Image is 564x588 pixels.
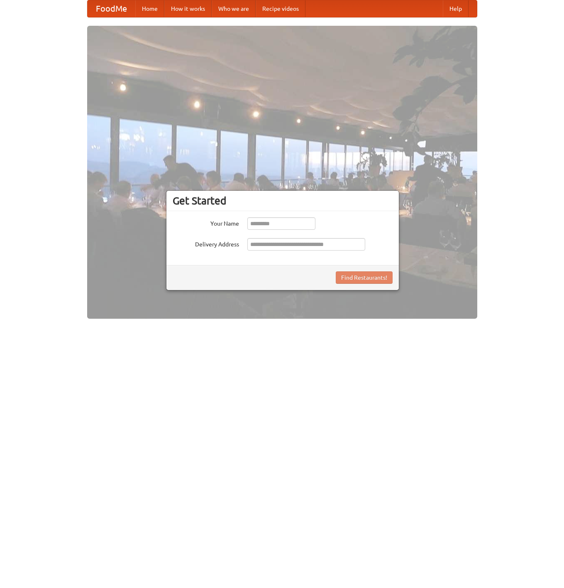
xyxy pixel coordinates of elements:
[173,217,239,228] label: Your Name
[212,0,256,17] a: Who we are
[88,0,135,17] a: FoodMe
[164,0,212,17] a: How it works
[173,238,239,248] label: Delivery Address
[256,0,305,17] a: Recipe videos
[173,194,393,207] h3: Get Started
[135,0,164,17] a: Home
[443,0,469,17] a: Help
[336,271,393,284] button: Find Restaurants!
